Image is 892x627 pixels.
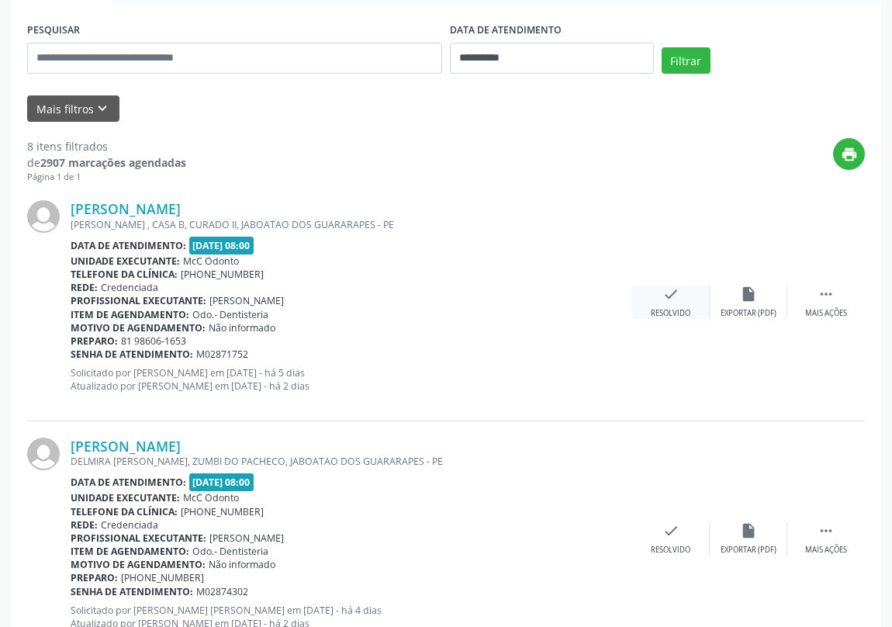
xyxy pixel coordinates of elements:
[833,138,865,170] button: print
[71,545,189,558] b: Item de agendamento:
[662,522,679,539] i: check
[71,281,98,294] b: Rede:
[651,545,690,556] div: Resolvido
[71,455,632,468] div: DELMIRA [PERSON_NAME], ZUMBI DO PACHECO, JABOATAO DOS GUARARAPES - PE
[721,308,776,319] div: Exportar (PDF)
[71,505,178,518] b: Telefone da clínica:
[740,286,757,303] i: insert_drive_file
[121,334,186,348] span: 81 98606-1653
[192,308,268,321] span: Odo.- Dentisteria
[71,571,118,584] b: Preparo:
[71,585,193,598] b: Senha de atendimento:
[27,438,60,470] img: img
[101,518,158,532] span: Credenciada
[71,218,632,231] div: [PERSON_NAME] , CASA B, CURADO II, JABOATAO DOS GUARARAPES - PE
[101,281,158,294] span: Credenciada
[94,100,111,117] i: keyboard_arrow_down
[71,200,181,217] a: [PERSON_NAME]
[71,321,206,334] b: Motivo de agendamento:
[71,294,206,307] b: Profissional executante:
[183,255,239,268] span: McC Odonto
[189,237,254,255] span: [DATE] 08:00
[121,571,204,584] span: [PHONE_NUMBER]
[721,545,776,556] div: Exportar (PDF)
[189,473,254,491] span: [DATE] 08:00
[818,522,835,539] i: 
[27,200,60,233] img: img
[71,438,181,455] a: [PERSON_NAME]
[71,518,98,532] b: Rede:
[651,308,690,319] div: Resolvido
[805,545,847,556] div: Mais ações
[71,268,178,281] b: Telefone da clínica:
[71,366,632,393] p: Solicitado por [PERSON_NAME] em [DATE] - há 5 dias Atualizado por [PERSON_NAME] em [DATE] - há 2 ...
[196,585,248,598] span: M02874302
[183,491,239,504] span: McC Odonto
[181,268,264,281] span: [PHONE_NUMBER]
[40,155,186,170] strong: 2907 marcações agendadas
[71,491,180,504] b: Unidade executante:
[71,308,189,321] b: Item de agendamento:
[209,558,275,571] span: Não informado
[209,294,284,307] span: [PERSON_NAME]
[209,532,284,545] span: [PERSON_NAME]
[27,154,186,171] div: de
[662,47,710,74] button: Filtrar
[196,348,248,361] span: M02871752
[71,239,186,252] b: Data de atendimento:
[27,95,119,123] button: Mais filtroskeyboard_arrow_down
[209,321,275,334] span: Não informado
[71,476,186,489] b: Data de atendimento:
[818,286,835,303] i: 
[71,334,118,348] b: Preparo:
[740,522,757,539] i: insert_drive_file
[27,138,186,154] div: 8 itens filtrados
[662,286,679,303] i: check
[71,532,206,545] b: Profissional executante:
[27,19,80,43] label: PESQUISAR
[71,558,206,571] b: Motivo de agendamento:
[192,545,268,558] span: Odo.- Dentisteria
[450,19,562,43] label: DATA DE ATENDIMENTO
[181,505,264,518] span: [PHONE_NUMBER]
[27,171,186,184] div: Página 1 de 1
[805,308,847,319] div: Mais ações
[71,255,180,268] b: Unidade executante:
[71,348,193,361] b: Senha de atendimento:
[841,146,858,163] i: print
